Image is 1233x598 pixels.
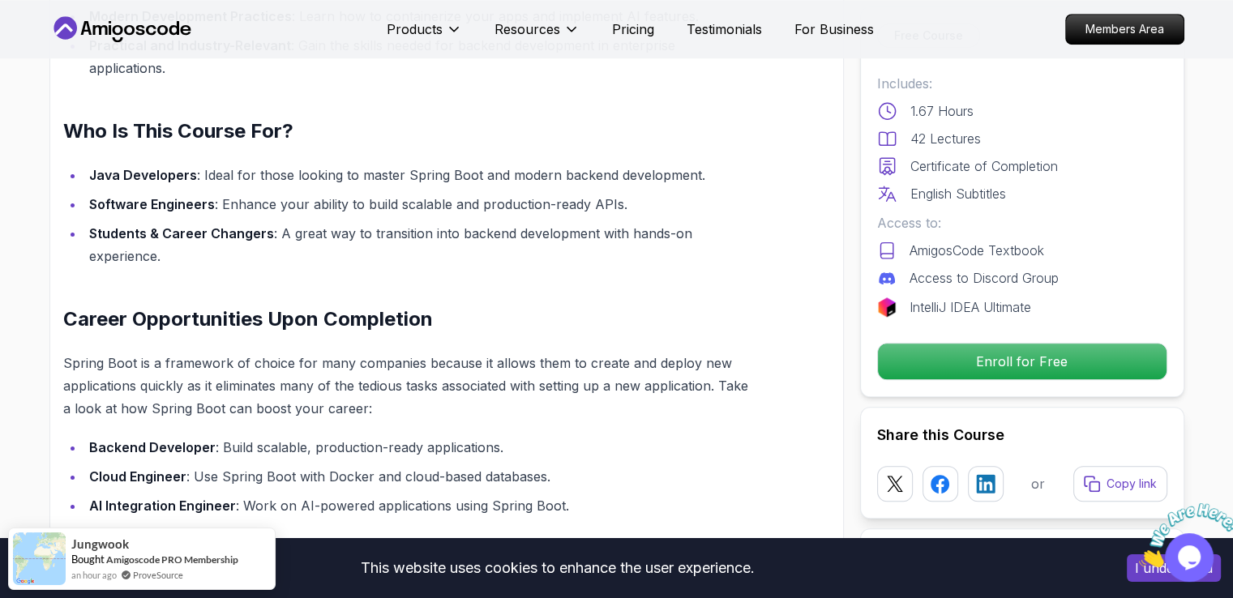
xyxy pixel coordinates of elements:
[1065,14,1184,45] a: Members Area
[84,193,753,216] li: : Enhance your ability to build scalable and production-ready APIs.
[387,19,443,39] p: Products
[877,213,1167,233] p: Access to:
[63,533,753,556] p: {" "}
[84,164,753,186] li: : Ideal for those looking to master Spring Boot and modern backend development.
[494,19,580,52] button: Resources
[1127,554,1221,582] button: Accept cookies
[63,118,753,144] h2: Who Is This Course For?
[612,19,654,39] a: Pricing
[910,268,1059,288] p: Access to Discord Group
[687,19,762,39] a: Testimonials
[89,225,274,241] strong: Students & Career Changers
[1132,497,1233,574] iframe: chat widget
[494,19,560,39] p: Resources
[63,352,753,420] p: Spring Boot is a framework of choice for many companies because it allows them to create and depl...
[910,129,981,148] p: 42 Lectures
[1073,466,1167,502] button: Copy link
[910,156,1058,176] p: Certificate of Completion
[877,424,1167,446] h2: Share this Course
[1066,15,1184,44] p: Members Area
[877,74,1167,93] p: Includes:
[84,494,753,517] li: : Work on AI-powered applications using Spring Boot.
[910,101,974,121] p: 1.67 Hours
[6,6,107,70] img: Chat attention grabber
[877,343,1167,380] button: Enroll for Free
[71,537,129,551] span: jungwook
[910,297,1031,317] p: IntelliJ IDEA Ultimate
[89,196,215,212] strong: Software Engineers
[106,553,238,566] a: Amigoscode PRO Membership
[71,568,117,582] span: an hour ago
[84,222,753,267] li: : A great way to transition into backend development with hands-on experience.
[133,568,183,582] a: ProveSource
[84,465,753,488] li: : Use Spring Boot with Docker and cloud-based databases.
[910,184,1006,203] p: English Subtitles
[910,241,1044,260] p: AmigosCode Textbook
[12,550,1102,586] div: This website uses cookies to enhance the user experience.
[387,19,462,52] button: Products
[1107,476,1157,492] p: Copy link
[89,167,197,183] strong: Java Developers
[89,439,216,455] strong: Backend Developer
[877,297,897,317] img: jetbrains logo
[878,344,1167,379] p: Enroll for Free
[84,436,753,459] li: : Build scalable, production-ready applications.
[71,553,105,566] span: Bought
[89,468,186,485] strong: Cloud Engineer
[89,498,236,514] strong: AI Integration Engineer
[13,532,66,585] img: provesource social proof notification image
[1031,474,1045,493] p: or
[794,19,874,39] a: For Business
[63,306,753,332] h2: Career Opportunities Upon Completion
